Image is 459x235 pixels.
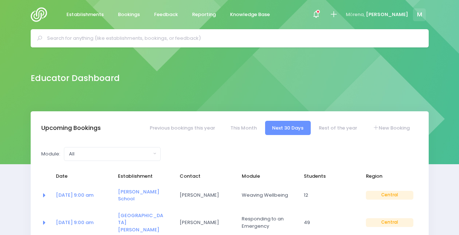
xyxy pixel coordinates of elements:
span: 12 [304,192,351,199]
a: Bookings [112,8,146,22]
a: New Booking [366,121,417,135]
a: Rest of the year [312,121,364,135]
span: Bookings [118,11,140,18]
span: Central [366,218,413,227]
span: M [413,8,426,21]
span: Date [56,173,103,180]
span: Module [242,173,289,180]
img: Logo [31,7,51,22]
span: Knowledge Base [230,11,270,18]
h2: Educator Dashboard [31,73,120,83]
span: Reporting [192,11,216,18]
span: 49 [304,219,351,226]
td: Central [361,184,418,207]
h3: Upcoming Bookings [41,124,101,132]
a: Previous bookings this year [142,121,222,135]
a: [DATE] 9:00 am [56,192,93,199]
a: Next 30 Days [265,121,311,135]
a: This Month [223,121,264,135]
span: Region [366,173,413,180]
span: Students [304,173,351,180]
span: [PERSON_NAME] [180,192,227,199]
span: [PERSON_NAME] [180,219,227,226]
td: <a href="https://app.stjis.org.nz/establishments/203627" class="font-weight-bold">Ballance School... [113,184,175,207]
a: Establishments [61,8,110,22]
td: Weaving Wellbeing [237,184,299,207]
a: [PERSON_NAME] School [118,188,159,203]
td: 12 [299,184,361,207]
span: Establishments [66,11,104,18]
span: [PERSON_NAME] [366,11,408,18]
td: Brenda Sutton [175,184,237,207]
span: Feedback [154,11,178,18]
input: Search for anything (like establishments, bookings, or feedback) [47,33,418,44]
a: [DATE] 9:00 am [56,219,93,226]
div: All [69,150,151,158]
span: Central [366,191,413,200]
span: Contact [180,173,227,180]
a: [GEOGRAPHIC_DATA][PERSON_NAME] [118,212,163,233]
td: <a href="https://app.stjis.org.nz/bookings/523999" class="font-weight-bold">16 Oct at 9:00 am</a> [51,184,113,207]
span: Weaving Wellbeing [242,192,289,199]
span: Establishment [118,173,165,180]
span: Mōrena, [346,11,365,18]
a: Knowledge Base [224,8,276,22]
span: Responding to an Emergency [242,215,289,230]
a: Reporting [186,8,222,22]
a: Feedback [148,8,184,22]
label: Module: [41,150,60,158]
button: All [64,147,161,161]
